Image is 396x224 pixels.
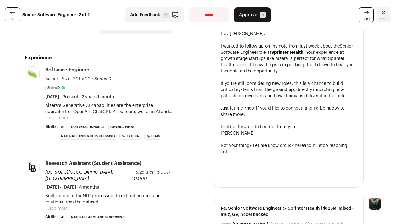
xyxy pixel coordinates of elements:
li: Natural Language Processing [69,214,127,221]
h2: Experience [25,54,173,62]
a: last [5,7,20,22]
div: Just let me know if you’d like to connect, and I’d be happy to share more. [221,105,356,118]
span: Series D [94,77,111,81]
div: [PERSON_NAME] [221,130,356,136]
strong: Senior Software Engineer: 2 of 2 [22,12,90,18]
span: last [10,16,16,21]
p: Built grammar for NLP processing to extract entities and relations from the dataset. Performed da... [45,193,173,205]
img: 12031951-medium_jpg [369,198,381,210]
span: Add Feedback [130,12,160,18]
span: esc [380,16,387,21]
a: Close [376,7,391,22]
span: next [362,16,370,21]
li: Natural Language Processing [59,133,117,140]
div: Hey [PERSON_NAME], [221,31,356,37]
img: aee1a154ffd6d12edf1596f30cb38f65f770adc39216ed35d4f8ded2ebf4f98b.jpg [25,160,39,175]
span: Skills: [45,124,58,130]
li: AI [59,124,66,130]
button: Add Feedback F [125,7,184,22]
li: Conversational AI [69,124,106,130]
span: A [260,12,266,18]
span: [US_STATE][GEOGRAPHIC_DATA], [GEOGRAPHIC_DATA] [45,170,113,181]
span: · [92,76,93,82]
li: Generative AI [108,124,136,130]
a: click here [284,144,304,148]
span: Aisera [45,77,58,81]
div: I wanted to follow up on my note from last week about the role at . Your experience at growth sta... [221,43,356,74]
div: Not your thing? Let me know or and I’ll stop reaching out. [221,143,356,155]
p: Aisera’s Generative AI capabilities are the enterprise equivalent of OpenAI's ChatGPT. At our cor... [45,103,173,115]
strong: Sprinter Health [271,50,304,55]
span: F [163,12,169,18]
li: LLMs [144,133,162,140]
li: Series D [45,85,68,91]
div: Software Engineer [45,66,90,73]
button: ...see more [45,115,68,121]
button: Approve A [234,7,271,22]
span: [DATE] - Present · 2 years 1 month [45,94,114,100]
span: Approve [239,12,257,18]
span: · Size: 201-500 [59,77,91,81]
div: Looking forward to hearing from you, [221,124,356,130]
a: next [359,7,374,22]
span: [DATE] - [DATE] · 4 months [45,184,99,190]
div: If you’re still considering new roles, this is a chance to build critical systems from the ground... [221,80,356,99]
span: Re: Senior Software Engineer @ Sprinter Health | $125M Raised - a16z, GV, Accel backed [221,205,356,218]
span: · Size then: 5,001-10,000 [132,170,170,181]
span: Skills: [45,214,58,220]
li: Python [119,133,142,140]
button: ...see more [45,205,68,212]
img: 5965e07654a44bce94bd8768476832b5 [25,67,39,81]
li: AI [59,214,66,221]
div: Research Assistant (Student Assistance) [45,160,141,167]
